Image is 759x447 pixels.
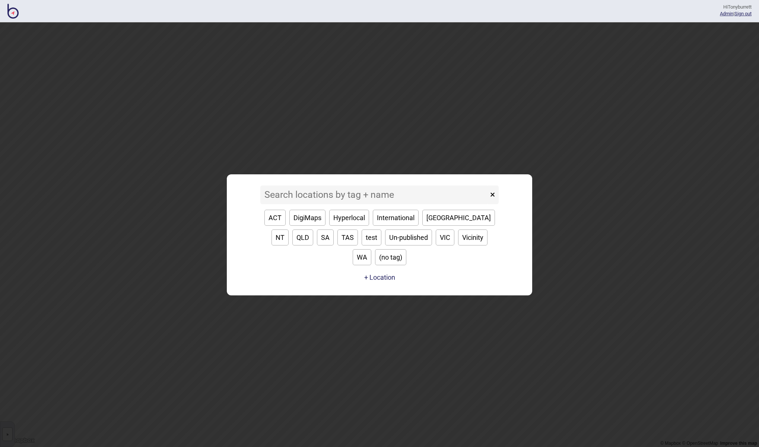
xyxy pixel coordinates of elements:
a: Admin [720,11,733,16]
button: + Location [364,273,395,281]
button: VIC [436,229,454,245]
button: International [373,210,419,226]
div: Hi Tonyburrett [720,4,752,10]
button: SA [317,229,334,245]
input: Search locations by tag + name [260,186,488,204]
button: Sign out [734,11,752,16]
button: test [362,229,381,245]
button: Un-published [385,229,432,245]
button: (no tag) [375,249,406,265]
button: ACT [264,210,286,226]
button: QLD [292,229,313,245]
button: Vicinity [458,229,488,245]
button: DigiMaps [289,210,325,226]
span: | [720,11,734,16]
button: WA [353,249,371,265]
button: Hyperlocal [329,210,369,226]
button: × [486,186,499,204]
img: BindiMaps CMS [7,4,19,19]
a: + Location [362,271,397,284]
button: [GEOGRAPHIC_DATA] [422,210,495,226]
button: TAS [337,229,358,245]
button: NT [271,229,289,245]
